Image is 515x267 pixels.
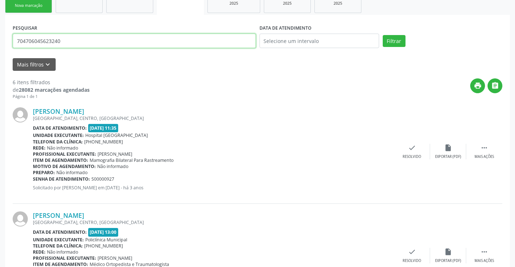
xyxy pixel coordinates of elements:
[33,157,88,163] b: Item de agendamento:
[19,86,90,93] strong: 28082 marcações agendadas
[33,132,84,138] b: Unidade executante:
[84,243,123,249] span: [PHONE_NUMBER]
[403,154,421,159] div: Resolvido
[13,107,28,122] img: img
[33,185,394,191] p: Solicitado por [PERSON_NAME] em [DATE] - há 3 anos
[480,248,488,256] i: 
[33,163,96,169] b: Motivo de agendamento:
[33,125,87,131] b: Data de atendimento:
[85,132,148,138] span: Hospital [GEOGRAPHIC_DATA]
[47,249,78,255] span: Não informado
[13,22,37,34] label: PESQUISAR
[435,154,461,159] div: Exportar (PDF)
[85,237,127,243] span: Policlínica Municipal
[33,219,394,225] div: [GEOGRAPHIC_DATA], CENTRO, [GEOGRAPHIC_DATA]
[33,249,46,255] b: Rede:
[269,1,305,6] div: 2025
[213,1,255,6] div: 2025
[488,78,502,93] button: 
[56,169,87,176] span: Não informado
[383,35,405,47] button: Filtrar
[33,211,84,219] a: [PERSON_NAME]
[33,107,84,115] a: [PERSON_NAME]
[474,82,482,90] i: print
[13,34,256,48] input: Nome, CNS
[475,258,494,263] div: Mais ações
[475,154,494,159] div: Mais ações
[33,243,83,249] b: Telefone da clínica:
[33,255,96,261] b: Profissional executante:
[47,145,78,151] span: Não informado
[444,248,452,256] i: insert_drive_file
[33,169,55,176] b: Preparo:
[470,78,485,93] button: print
[91,176,114,182] span: S00000927
[33,229,87,235] b: Data de atendimento:
[33,145,46,151] b: Rede:
[13,78,90,86] div: 6 itens filtrados
[98,255,132,261] span: [PERSON_NAME]
[408,248,416,256] i: check
[84,139,123,145] span: [PHONE_NUMBER]
[90,157,173,163] span: Mamografia Bilateral Para Rastreamento
[403,258,421,263] div: Resolvido
[13,94,90,100] div: Página 1 de 1
[33,139,83,145] b: Telefone da clínica:
[88,124,119,132] span: [DATE] 11:35
[408,144,416,152] i: check
[88,228,119,236] span: [DATE] 13:00
[491,82,499,90] i: 
[44,61,52,69] i: keyboard_arrow_down
[33,151,96,157] b: Profissional executante:
[33,115,394,121] div: [GEOGRAPHIC_DATA], CENTRO, [GEOGRAPHIC_DATA]
[320,1,356,6] div: 2025
[33,237,84,243] b: Unidade executante:
[13,58,56,71] button: Mais filtroskeyboard_arrow_down
[444,144,452,152] i: insert_drive_file
[259,22,312,34] label: DATA DE ATENDIMENTO
[97,163,128,169] span: Não informado
[13,211,28,227] img: img
[435,258,461,263] div: Exportar (PDF)
[480,144,488,152] i: 
[33,176,90,182] b: Senha de atendimento:
[259,34,379,48] input: Selecione um intervalo
[10,3,47,8] div: Nova marcação
[13,86,90,94] div: de
[98,151,132,157] span: [PERSON_NAME]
